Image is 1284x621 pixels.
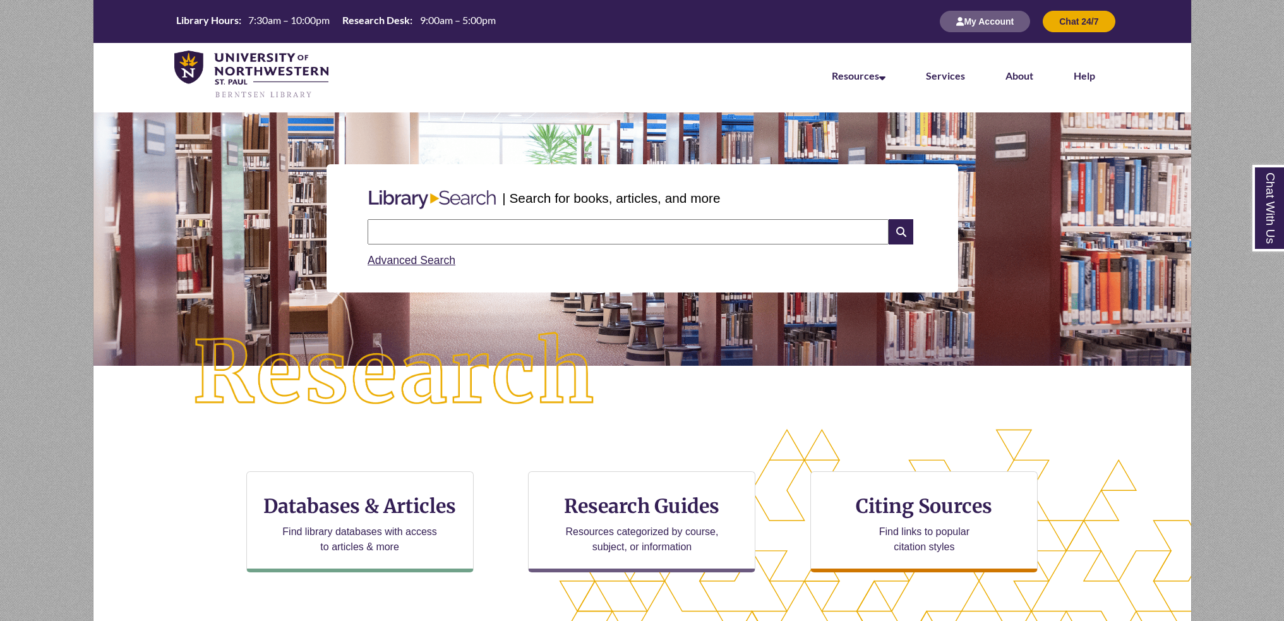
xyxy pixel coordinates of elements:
span: 7:30am – 10:00pm [248,14,330,26]
h3: Research Guides [539,494,745,518]
a: Citing Sources Find links to popular citation styles [810,471,1038,572]
a: Advanced Search [368,254,455,267]
a: Hours Today [171,13,501,30]
img: UNWSP Library Logo [174,51,329,100]
a: Databases & Articles Find library databases with access to articles & more [246,471,474,572]
button: My Account [940,11,1030,32]
p: | Search for books, articles, and more [502,188,720,208]
p: Resources categorized by course, subject, or information [560,524,724,555]
img: Libary Search [363,185,502,214]
a: My Account [940,16,1030,27]
img: Research [148,287,642,459]
a: About [1005,69,1033,81]
a: Research Guides Resources categorized by course, subject, or information [528,471,755,572]
h3: Databases & Articles [257,494,463,518]
a: Services [926,69,965,81]
p: Find library databases with access to articles & more [277,524,442,555]
p: Find links to popular citation styles [863,524,986,555]
a: Help [1074,69,1095,81]
a: Chat 24/7 [1043,16,1115,27]
th: Library Hours: [171,13,243,27]
span: 9:00am – 5:00pm [420,14,496,26]
button: Chat 24/7 [1043,11,1115,32]
table: Hours Today [171,13,501,29]
th: Research Desk: [337,13,414,27]
h3: Citing Sources [848,494,1002,518]
i: Search [889,219,913,244]
a: Resources [832,69,885,81]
